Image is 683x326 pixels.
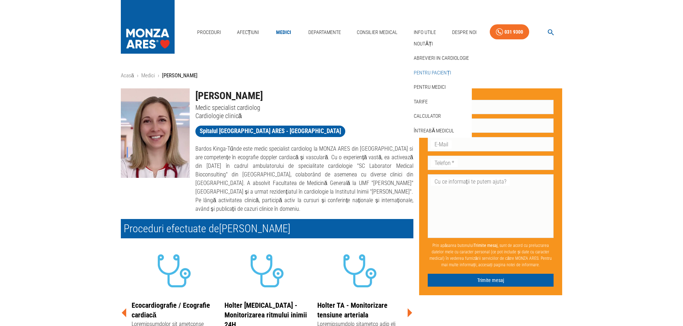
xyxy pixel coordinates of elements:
p: Cardiologie clinică [195,112,413,120]
a: Ecocardiografie / Ecografie cardiacă [132,301,210,319]
li: › [158,72,159,80]
a: Noutăți [412,38,434,50]
a: Proceduri [194,25,224,40]
div: Noutăți [411,37,472,51]
div: Tarife [411,94,472,109]
div: Abrevieri in cardiologie [411,51,472,65]
button: Trimite mesaj [428,274,554,287]
h1: [PERSON_NAME] [195,88,413,103]
a: Acasă [121,72,134,79]
a: Tarife [412,96,429,108]
p: Bardos Kinga-Tűnde este medic specialist cardiolog la MONZA ARES din [GEOGRAPHIC_DATA] si are com... [195,145,413,213]
a: Consilier Medical [354,25,400,40]
b: Trimite mesaj [474,243,498,248]
nav: breadcrumb [121,72,563,80]
p: Medic specialist cardiolog [195,103,413,112]
a: Info Utile [411,25,439,40]
a: Pentru pacienți [412,67,452,79]
a: Pentru medici [412,81,447,93]
div: Pentru medici [411,80,472,94]
a: Afecțiuni [234,25,262,40]
div: Întreabă medicul [411,123,472,138]
div: 031 9300 [504,28,523,37]
a: Întreabă medicul [412,125,456,137]
img: Dr. Bardos Kinga [121,88,190,178]
p: [PERSON_NAME] [162,72,198,80]
h2: Proceduri efectuate de [PERSON_NAME] [121,219,413,238]
a: Despre Noi [449,25,479,40]
p: Prin apăsarea butonului , sunt de acord cu prelucrarea datelor mele cu caracter personal (ce pot ... [428,239,554,271]
div: Calculator [411,109,472,123]
nav: secondary mailbox folders [411,37,472,138]
li: › [137,72,138,80]
a: Medici [141,72,155,79]
a: Medici [272,25,295,40]
a: 031 9300 [490,24,529,40]
span: Spitalul [GEOGRAPHIC_DATA] ARES - [GEOGRAPHIC_DATA] [195,127,345,136]
a: Abrevieri in cardiologie [412,52,470,64]
a: Holter TA - Monitorizare tensiune arteriala [317,301,388,319]
a: Calculator [412,110,442,122]
div: Pentru pacienți [411,65,472,80]
a: Departamente [305,25,344,40]
a: Spitalul [GEOGRAPHIC_DATA] ARES - [GEOGRAPHIC_DATA] [195,126,345,137]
